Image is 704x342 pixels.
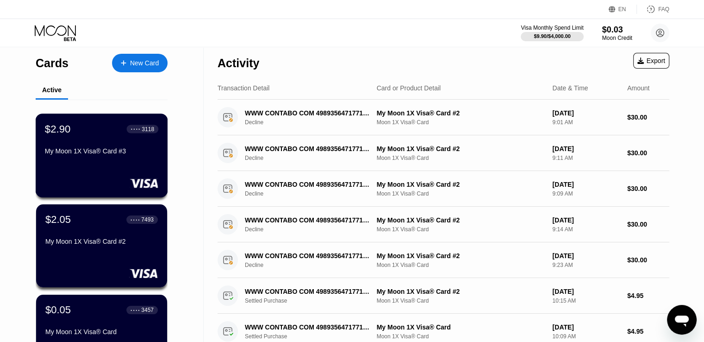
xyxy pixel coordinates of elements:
div: WWW CONTABO COM 4989356471771DE [245,181,372,188]
div: $2.05● ● ● ●7493My Moon 1X Visa® Card #2 [36,204,167,287]
div: ● ● ● ● [131,127,140,130]
div: WWW CONTABO COM 4989356471771DEDeclineMy Moon 1X Visa® Card #2Moon 1X Visa® Card[DATE]9:09 AM$30.00 [218,171,669,207]
div: My Moon 1X Visa® Card #3 [45,147,158,155]
div: $2.05 [45,214,71,226]
div: Visa Monthly Spend Limit$9.90/$4,000.00 [521,25,583,41]
div: Decline [245,262,381,268]
div: Moon 1X Visa® Card [377,226,545,233]
div: Settled Purchase [245,333,381,340]
div: WWW CONTABO COM 4989356471771DESettled PurchaseMy Moon 1X Visa® Card #2Moon 1X Visa® Card[DATE]10... [218,278,669,314]
div: $0.03Moon Credit [602,25,632,41]
div: Moon 1X Visa® Card [377,262,545,268]
div: Moon Credit [602,35,632,41]
div: 3118 [142,126,154,132]
iframe: Button to launch messaging window [667,305,697,335]
div: [DATE] [552,216,620,224]
div: WWW CONTABO COM 4989356471771DE [245,145,372,152]
div: $4.95 [627,292,669,299]
div: [DATE] [552,323,620,331]
div: [DATE] [552,288,620,295]
div: WWW CONTABO COM 4989356471771DEDeclineMy Moon 1X Visa® Card #2Moon 1X Visa® Card[DATE]9:14 AM$30.00 [218,207,669,242]
div: $9.90 / $4,000.00 [534,33,571,39]
div: 3457 [141,307,154,313]
div: Activity [218,57,259,70]
div: 9:23 AM [552,262,620,268]
div: 9:11 AM [552,155,620,161]
div: Transaction Detail [218,84,269,92]
div: WWW CONTABO COM 4989356471771DEDeclineMy Moon 1X Visa® Card #2Moon 1X Visa® Card[DATE]9:11 AM$30.00 [218,135,669,171]
div: $30.00 [627,114,669,121]
div: $2.90● ● ● ●3118My Moon 1X Visa® Card #3 [36,114,167,197]
div: My Moon 1X Visa® Card [377,323,545,331]
div: ● ● ● ● [131,218,140,221]
div: WWW CONTABO COM 4989356471771DEDeclineMy Moon 1X Visa® Card #2Moon 1X Visa® Card[DATE]9:01 AM$30.00 [218,100,669,135]
div: Export [633,53,669,69]
div: My Moon 1X Visa® Card #2 [45,238,158,245]
div: My Moon 1X Visa® Card #2 [377,181,545,188]
div: [DATE] [552,145,620,152]
div: My Moon 1X Visa® Card [45,328,158,336]
div: 10:09 AM [552,333,620,340]
div: WWW CONTABO COM 4989356471771DEDeclineMy Moon 1X Visa® Card #2Moon 1X Visa® Card[DATE]9:23 AM$30.00 [218,242,669,278]
div: [DATE] [552,252,620,260]
div: Decline [245,119,381,126]
div: Decline [245,155,381,161]
div: $30.00 [627,256,669,264]
div: Decline [245,226,381,233]
div: $30.00 [627,221,669,228]
div: Active [42,86,62,94]
div: FAQ [637,5,669,14]
div: EN [609,5,637,14]
div: 9:01 AM [552,119,620,126]
div: $30.00 [627,185,669,192]
div: Cards [36,57,69,70]
div: WWW CONTABO COM 4989356471771DE [245,323,372,331]
div: Amount [627,84,649,92]
div: [DATE] [552,109,620,117]
div: Moon 1X Visa® Card [377,298,545,304]
div: WWW CONTABO COM 4989356471771DE [245,288,372,295]
div: My Moon 1X Visa® Card #2 [377,288,545,295]
div: New Card [130,59,159,67]
div: Decline [245,190,381,197]
div: Moon 1X Visa® Card [377,119,545,126]
div: $0.03 [602,25,632,35]
div: 9:14 AM [552,226,620,233]
div: Visa Monthly Spend Limit [521,25,583,31]
div: $4.95 [627,328,669,335]
div: FAQ [658,6,669,13]
div: My Moon 1X Visa® Card #2 [377,216,545,224]
div: WWW CONTABO COM 4989356471771DE [245,216,372,224]
div: 10:15 AM [552,298,620,304]
div: Moon 1X Visa® Card [377,155,545,161]
div: Date & Time [552,84,588,92]
div: 7493 [141,216,154,223]
div: Card or Product Detail [377,84,441,92]
div: EN [618,6,626,13]
div: $30.00 [627,149,669,157]
div: Export [637,57,665,64]
div: $0.05 [45,304,71,316]
div: Moon 1X Visa® Card [377,333,545,340]
div: $2.90 [45,123,71,135]
div: My Moon 1X Visa® Card #2 [377,252,545,260]
div: ● ● ● ● [131,309,140,311]
div: New Card [112,54,168,72]
div: My Moon 1X Visa® Card #2 [377,145,545,152]
div: WWW CONTABO COM 4989356471771DE [245,252,372,260]
div: WWW CONTABO COM 4989356471771DE [245,109,372,117]
div: My Moon 1X Visa® Card #2 [377,109,545,117]
div: [DATE] [552,181,620,188]
div: 9:09 AM [552,190,620,197]
div: Settled Purchase [245,298,381,304]
div: Moon 1X Visa® Card [377,190,545,197]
